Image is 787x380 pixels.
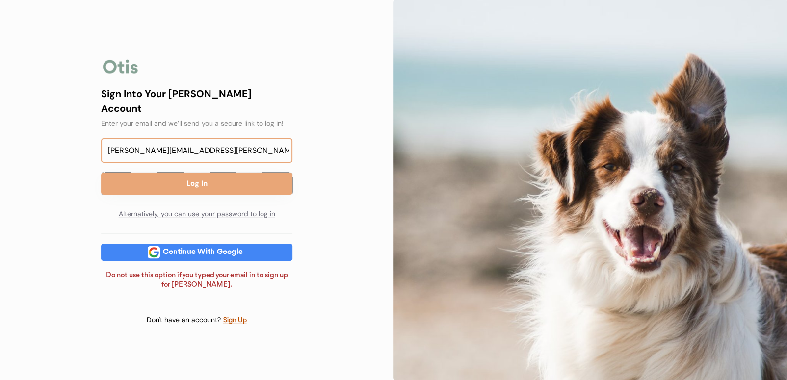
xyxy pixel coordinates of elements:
div: Sign Up [223,315,247,326]
div: Don't have an account? [147,315,223,325]
div: Continue With Google [160,249,246,256]
div: Enter your email and we’ll send you a secure link to log in! [101,118,292,128]
button: Log In [101,173,292,195]
div: Sign Into Your [PERSON_NAME] Account [101,86,292,116]
div: Do not use this option if you typed your email in to sign up for [PERSON_NAME]. [101,271,292,290]
input: Email Address [101,138,292,163]
div: Alternatively, you can use your password to log in [101,204,292,224]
